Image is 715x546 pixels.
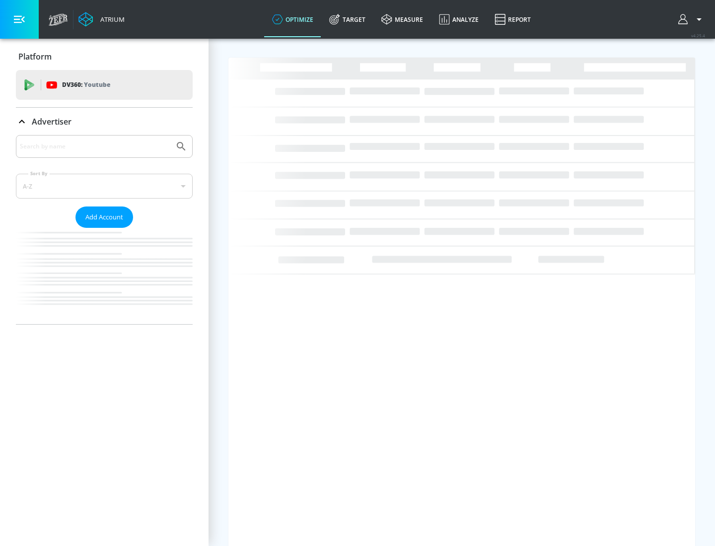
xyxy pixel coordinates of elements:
nav: list of Advertiser [16,228,193,324]
a: Report [487,1,539,37]
a: Analyze [431,1,487,37]
p: Youtube [84,79,110,90]
button: Add Account [75,206,133,228]
a: Atrium [78,12,125,27]
a: optimize [264,1,321,37]
span: Add Account [85,211,123,223]
span: v 4.25.4 [691,33,705,38]
label: Sort By [28,170,50,177]
div: Advertiser [16,108,193,136]
a: measure [373,1,431,37]
div: Platform [16,43,193,70]
div: Atrium [96,15,125,24]
a: Target [321,1,373,37]
p: Platform [18,51,52,62]
input: Search by name [20,140,170,153]
div: DV360: Youtube [16,70,193,100]
p: DV360: [62,79,110,90]
div: A-Z [16,174,193,199]
div: Advertiser [16,135,193,324]
p: Advertiser [32,116,71,127]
